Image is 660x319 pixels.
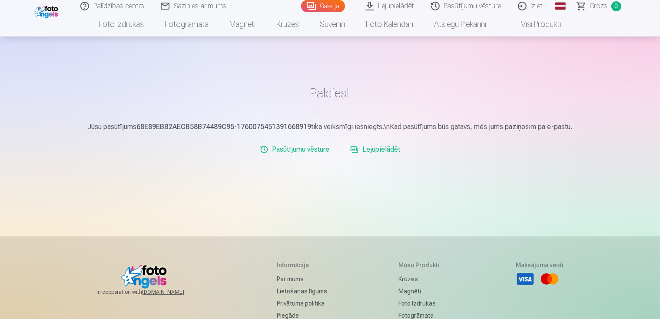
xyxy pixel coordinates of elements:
span: Grozs [590,1,608,11]
a: Visi produkti [497,12,572,37]
p: Jūsu pasūtījums tika veiksmīgi iesniegts.\nKad pasūtījums būs gatavs, mēs jums paziņosim pa e-pastu. [76,122,584,132]
a: Krūzes [266,12,310,37]
a: Krūzes [398,273,444,285]
h1: Paldies! [76,85,584,101]
a: Privātuma politika [277,297,327,309]
span: In cooperation with [96,289,205,296]
a: Magnēti [219,12,266,37]
a: Atslēgu piekariņi [424,12,497,37]
h5: Mūsu produkti [398,261,444,269]
a: Par mums [277,273,327,285]
a: Lietošanas līgums [277,285,327,297]
a: Foto izdrukas [398,297,444,309]
b: 68E89EBB2AECB58B74489C95-1760075451391668919 [137,123,312,131]
h5: Maksājuma veidi [516,261,564,269]
span: 0 [611,1,621,11]
a: Lejupielādēt [347,141,404,158]
a: Foto izdrukas [89,12,155,37]
img: /fa1 [34,3,60,18]
a: Magnēti [398,285,444,297]
a: Fotogrāmata [155,12,219,37]
a: [DOMAIN_NAME] [142,289,205,296]
a: Suvenīri [310,12,356,37]
li: Visa [516,269,535,289]
a: Foto kalendāri [356,12,424,37]
a: Pasūtījumu vēsture [256,141,333,158]
li: Mastercard [540,269,559,289]
h5: Informācija [277,261,327,269]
